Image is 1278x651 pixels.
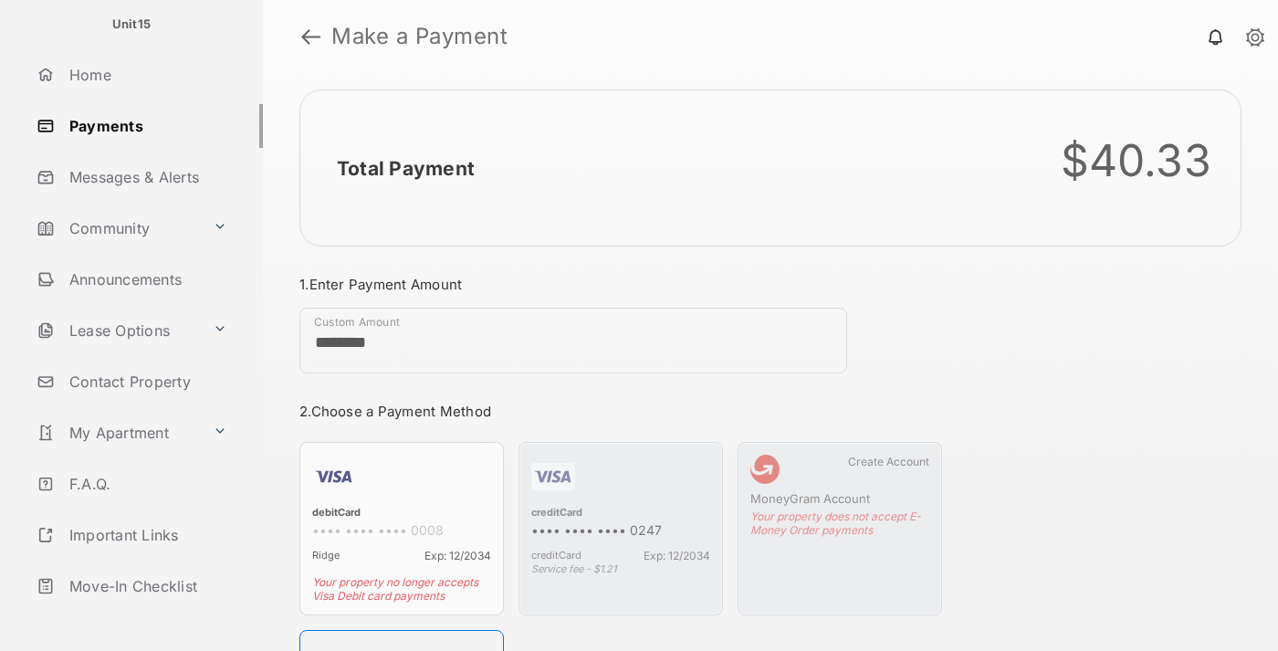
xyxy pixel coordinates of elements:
[1061,134,1212,187] div: $40.33
[29,462,263,506] a: F.A.Q.
[29,411,205,455] a: My Apartment
[29,53,263,97] a: Home
[531,506,710,522] div: creditCard
[29,360,263,404] a: Contact Property
[531,522,710,541] div: •••• •••• •••• 0247
[29,513,235,557] a: Important Links
[531,549,581,562] span: creditCard
[29,257,263,301] a: Announcements
[29,309,205,352] a: Lease Options
[112,16,152,34] p: Unit15
[337,157,475,180] h2: Total Payment
[519,442,723,615] div: creditCard•••• •••• •••• 0247creditCardExp: 12/2034Service fee - $1.21
[299,403,942,420] h3: 2. Choose a Payment Method
[29,104,263,148] a: Payments
[29,564,263,608] a: Move-In Checklist
[29,155,263,199] a: Messages & Alerts
[644,549,710,562] span: Exp: 12/2034
[29,206,205,250] a: Community
[331,26,508,47] strong: Make a Payment
[531,562,710,575] div: Service fee - $1.21
[299,276,942,293] h3: 1. Enter Payment Amount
